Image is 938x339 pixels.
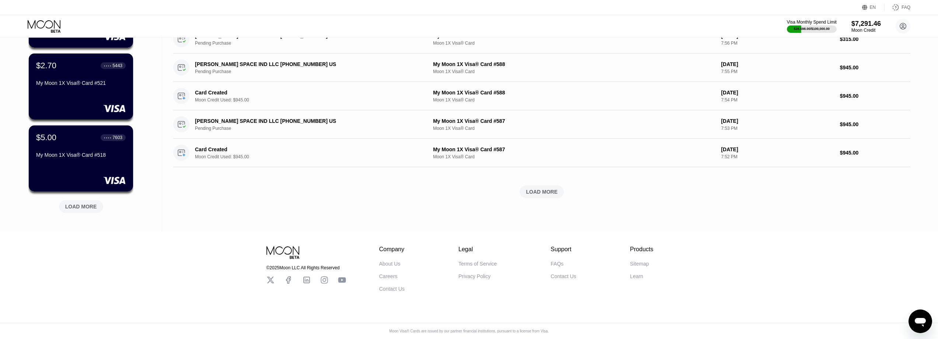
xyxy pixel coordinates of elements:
div: [PERSON_NAME] SPACE IND LLC [PHONE_NUMBER] US [195,61,408,67]
iframe: Кнопка запуска окна обмена сообщениями [909,309,932,333]
div: Moon Credit Used: $945.00 [195,154,423,159]
div: $5.00● ● ● ●7603My Moon 1X Visa® Card #518 [29,125,133,191]
div: Careers [379,273,398,279]
div: My Moon 1X Visa® Card #588 [433,90,715,96]
div: Terms of Service [458,261,497,267]
div: Moon Credit [851,28,881,33]
div: About Us [379,261,401,267]
div: Sitemap [630,261,649,267]
div: $945.00 [840,150,910,156]
div: [DATE] [721,146,834,152]
div: [PERSON_NAME] SPACE IND LLC [PHONE_NUMBER] USPending PurchaseMy Moon 1X Visa® Card #583Moon 1X Vi... [173,25,910,53]
div: Moon 1X Visa® Card [433,69,715,74]
div: [DATE] [721,118,834,124]
div: [DATE] [721,90,834,96]
div: Visa Monthly Spend Limit$28,598.00/$100,000.00 [787,20,837,33]
div: LOAD MORE [173,186,910,198]
div: Moon Visa® Cards are issued by our partner financial institutions, pursuant to a license from Visa. [383,329,555,333]
div: FAQ [885,4,910,11]
div: 7:54 PM [721,97,834,103]
div: Moon Credit Used: $945.00 [195,97,423,103]
div: My Moon 1X Visa® Card #587 [433,146,715,152]
div: Moon 1X Visa® Card [433,41,715,46]
div: Legal [458,246,497,253]
div: Company [379,246,405,253]
div: 7:56 PM [721,41,834,46]
div: Moon 1X Visa® Card [433,97,715,103]
div: $315.00 [840,36,910,42]
div: EN [862,4,885,11]
div: LOAD MORE [526,188,558,195]
div: [DATE] [721,61,834,67]
div: [PERSON_NAME] SPACE IND LLC [PHONE_NUMBER] USPending PurchaseMy Moon 1X Visa® Card #587Moon 1X Vi... [173,110,910,139]
div: 7:52 PM [721,154,834,159]
div: $7,291.46 [851,20,881,28]
div: [PERSON_NAME] SPACE IND LLC [PHONE_NUMBER] USPending PurchaseMy Moon 1X Visa® Card #588Moon 1X Vi... [173,53,910,82]
div: FAQs [551,261,564,267]
div: ● ● ● ● [104,136,111,139]
div: EN [870,5,876,10]
div: Card CreatedMoon Credit Used: $945.00My Moon 1X Visa® Card #588Moon 1X Visa® Card[DATE]7:54 PM$94... [173,82,910,110]
div: $945.00 [840,93,910,99]
div: Contact Us [551,273,576,279]
div: Pending Purchase [195,41,423,46]
div: 5443 [112,63,122,68]
div: © 2025 Moon LLC All Rights Reserved [266,265,346,270]
div: Contact Us [379,286,405,292]
div: $5.00 [36,133,56,142]
div: 7603 [112,135,122,140]
div: LOAD MORE [53,197,109,213]
div: LOAD MORE [65,203,97,210]
div: 7:53 PM [721,126,834,131]
div: My Moon 1X Visa® Card #518 [36,152,126,158]
div: Pending Purchase [195,69,423,74]
div: Support [551,246,576,253]
div: $28,598.00 / $100,000.00 [794,27,830,31]
div: Pending Purchase [195,126,423,131]
div: My Moon 1X Visa® Card #521 [36,80,126,86]
div: Learn [630,273,643,279]
div: $7,291.46Moon Credit [851,20,881,33]
div: 7:55 PM [721,69,834,74]
div: $2.70 [36,61,56,70]
div: $945.00 [840,65,910,70]
div: Privacy Policy [458,273,491,279]
div: My Moon 1X Visa® Card #588 [433,61,715,67]
div: Card Created [195,146,408,152]
div: Card Created [195,90,408,96]
div: Card CreatedMoon Credit Used: $945.00My Moon 1X Visa® Card #587Moon 1X Visa® Card[DATE]7:52 PM$94... [173,139,910,167]
div: Moon 1X Visa® Card [433,126,715,131]
div: Moon 1X Visa® Card [433,154,715,159]
div: $945.00 [840,121,910,127]
div: $2.70● ● ● ●5443My Moon 1X Visa® Card #521 [29,53,133,120]
div: My Moon 1X Visa® Card #587 [433,118,715,124]
div: Products [630,246,653,253]
div: Visa Monthly Spend Limit [787,20,837,25]
div: [PERSON_NAME] SPACE IND LLC [PHONE_NUMBER] US [195,118,408,124]
div: FAQ [902,5,910,10]
div: ● ● ● ● [104,65,111,67]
